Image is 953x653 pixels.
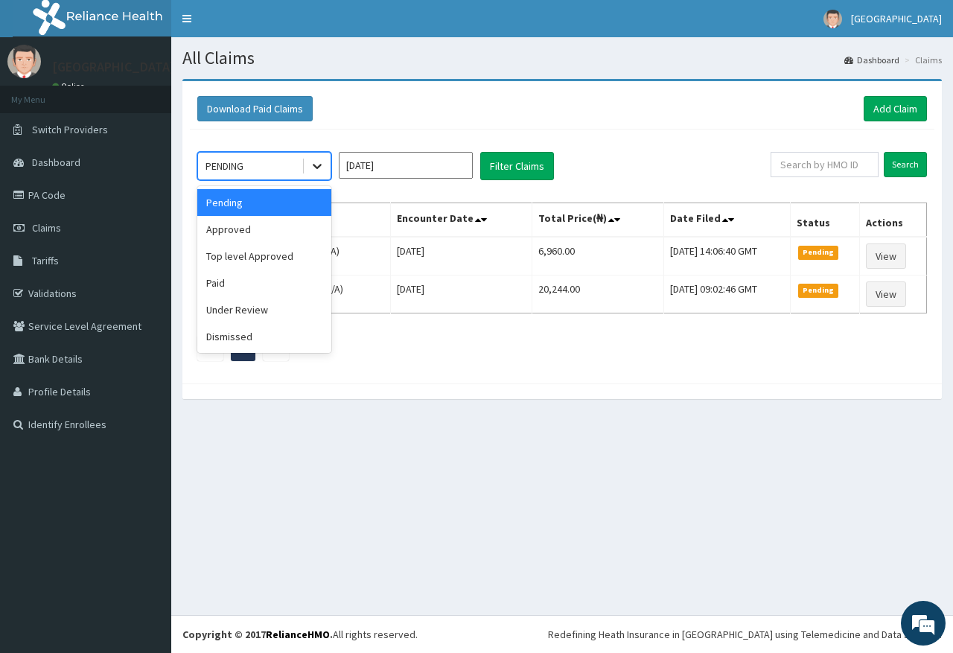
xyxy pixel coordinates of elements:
a: Online [52,81,88,92]
div: Paid [197,270,331,296]
span: [GEOGRAPHIC_DATA] [851,12,942,25]
span: Switch Providers [32,123,108,136]
td: 6,960.00 [532,237,663,275]
div: Redefining Heath Insurance in [GEOGRAPHIC_DATA] using Telemedicine and Data Science! [548,627,942,642]
input: Search by HMO ID [771,152,879,177]
th: Total Price(₦) [532,203,663,238]
button: Download Paid Claims [197,96,313,121]
span: Tariffs [32,254,59,267]
span: Pending [798,284,839,297]
span: Pending [798,246,839,259]
td: [DATE] [390,237,532,275]
a: View [866,243,906,269]
h1: All Claims [182,48,942,68]
div: Approved [197,216,331,243]
strong: Copyright © 2017 . [182,628,333,641]
input: Select Month and Year [339,152,473,179]
td: [DATE] [390,275,532,313]
td: 20,244.00 [532,275,663,313]
th: Date Filed [663,203,790,238]
th: Actions [859,203,926,238]
div: Top level Approved [197,243,331,270]
div: Dismissed [197,323,331,350]
div: Pending [197,189,331,216]
input: Search [884,152,927,177]
span: Claims [32,221,61,235]
div: PENDING [205,159,243,173]
th: Encounter Date [390,203,532,238]
img: User Image [7,45,41,78]
p: [GEOGRAPHIC_DATA] [52,60,175,74]
button: Filter Claims [480,152,554,180]
img: User Image [823,10,842,28]
a: Dashboard [844,54,899,66]
td: [DATE] 09:02:46 GMT [663,275,790,313]
a: Add Claim [864,96,927,121]
th: Status [790,203,859,238]
td: [DATE] 14:06:40 GMT [663,237,790,275]
li: Claims [901,54,942,66]
div: Under Review [197,296,331,323]
a: RelianceHMO [266,628,330,641]
footer: All rights reserved. [171,615,953,653]
a: View [866,281,906,307]
span: Dashboard [32,156,80,169]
